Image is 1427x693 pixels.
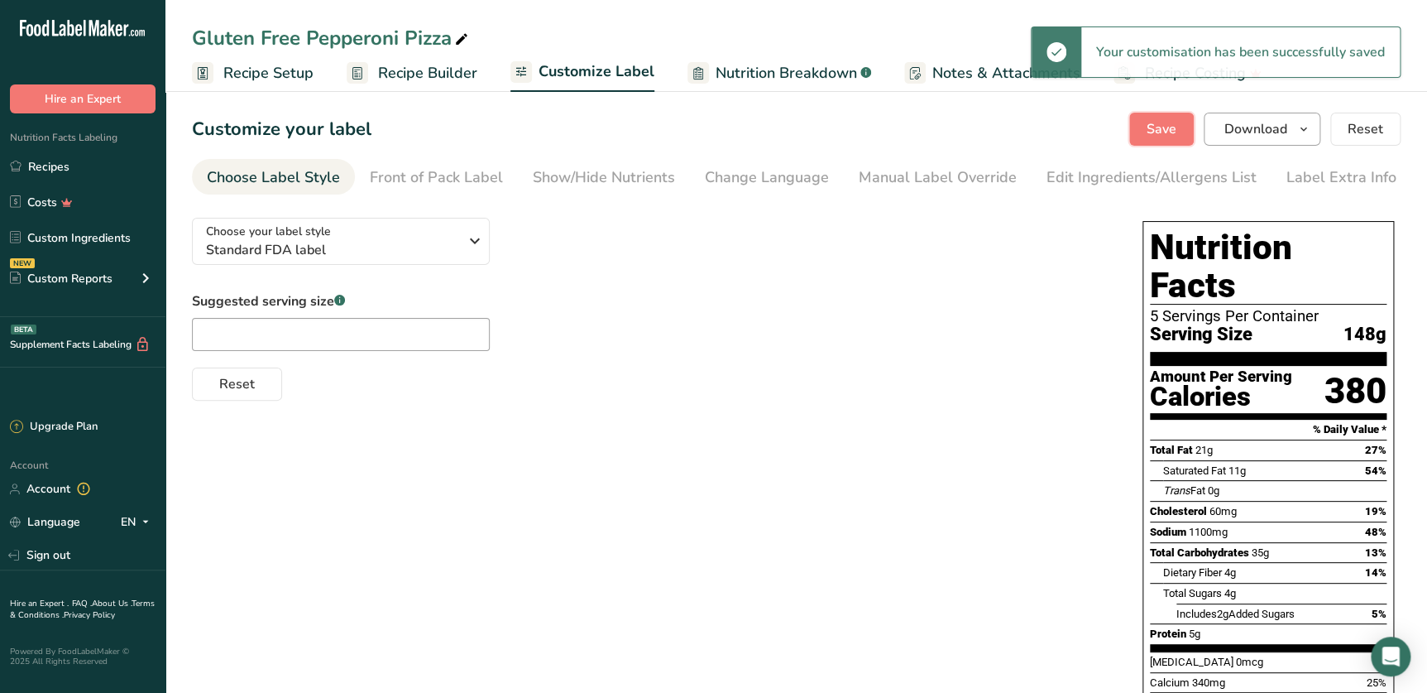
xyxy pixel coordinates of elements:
[1150,385,1292,409] div: Calories
[1372,608,1386,620] span: 5%
[223,62,314,84] span: Recipe Setup
[859,166,1017,189] div: Manual Label Override
[1371,637,1410,676] div: Open Intercom Messenger
[10,419,98,436] div: Upgrade Plan
[1192,676,1225,689] span: 340mg
[1343,325,1386,345] span: 148g
[72,598,92,609] a: FAQ .
[370,166,503,189] div: Front of Pack Label
[1150,308,1386,325] div: 5 Servings Per Container
[121,513,156,532] div: EN
[192,116,371,143] h1: Customize your label
[1176,608,1295,620] span: Includes Added Sugars
[192,55,314,92] a: Recipe Setup
[10,647,156,667] div: Powered By FoodLabelMaker © 2025 All Rights Reserved
[347,55,477,92] a: Recipe Builder
[1189,526,1228,538] span: 1100mg
[64,609,115,621] a: Privacy Policy
[10,508,80,537] a: Language
[1224,119,1287,139] span: Download
[1224,566,1236,579] span: 4g
[1365,464,1386,477] span: 54%
[206,240,458,260] span: Standard FDA label
[1150,505,1207,517] span: Cholesterol
[92,598,132,609] a: About Us .
[1163,587,1222,599] span: Total Sugars
[10,258,35,268] div: NEW
[1324,369,1386,413] div: 380
[192,368,282,401] button: Reset
[1150,444,1193,456] span: Total Fat
[1147,119,1176,139] span: Save
[1150,229,1386,305] h1: Nutrition Facts
[1163,464,1226,477] span: Saturated Fat
[207,166,340,189] div: Choose Label Style
[705,166,829,189] div: Change Language
[716,62,857,84] span: Nutrition Breakdown
[1150,628,1186,640] span: Protein
[10,270,113,287] div: Custom Reports
[1129,113,1194,146] button: Save
[1224,587,1236,599] span: 4g
[1365,526,1386,538] span: 48%
[1195,444,1213,456] span: 21g
[10,84,156,113] button: Hire an Expert
[1163,484,1190,497] i: Trans
[1081,27,1400,77] div: Your customisation has been successfully saved
[1365,566,1386,579] span: 14%
[1208,484,1219,497] span: 0g
[1163,484,1205,497] span: Fat
[219,374,255,394] span: Reset
[10,598,69,609] a: Hire an Expert .
[1252,546,1269,559] span: 35g
[1236,656,1263,668] span: 0mcg
[1365,546,1386,559] span: 13%
[1189,628,1200,640] span: 5g
[1367,676,1386,689] span: 25%
[1365,444,1386,456] span: 27%
[687,55,871,92] a: Nutrition Breakdown
[1150,526,1186,538] span: Sodium
[904,55,1080,92] a: Notes & Attachments
[1150,420,1386,440] section: % Daily Value *
[1348,119,1383,139] span: Reset
[192,23,472,53] div: Gluten Free Pepperoni Pizza
[1150,325,1252,345] span: Serving Size
[378,62,477,84] span: Recipe Builder
[510,53,654,93] a: Customize Label
[10,598,155,621] a: Terms & Conditions .
[1228,464,1246,477] span: 11g
[1046,166,1257,189] div: Edit Ingredients/Allergens List
[1150,369,1292,385] div: Amount Per Serving
[1163,566,1222,579] span: Dietary Fiber
[1209,505,1237,517] span: 60mg
[932,62,1080,84] span: Notes & Attachments
[1150,656,1233,668] span: [MEDICAL_DATA]
[1204,113,1320,146] button: Download
[1286,166,1396,189] div: Label Extra Info
[192,291,490,311] label: Suggested serving size
[1217,608,1228,620] span: 2g
[539,60,654,83] span: Customize Label
[1150,676,1190,689] span: Calcium
[1365,505,1386,517] span: 19%
[1150,546,1249,559] span: Total Carbohydrates
[192,218,490,265] button: Choose your label style Standard FDA label
[1330,113,1401,146] button: Reset
[11,325,36,334] div: BETA
[206,223,331,240] span: Choose your label style
[533,166,675,189] div: Show/Hide Nutrients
